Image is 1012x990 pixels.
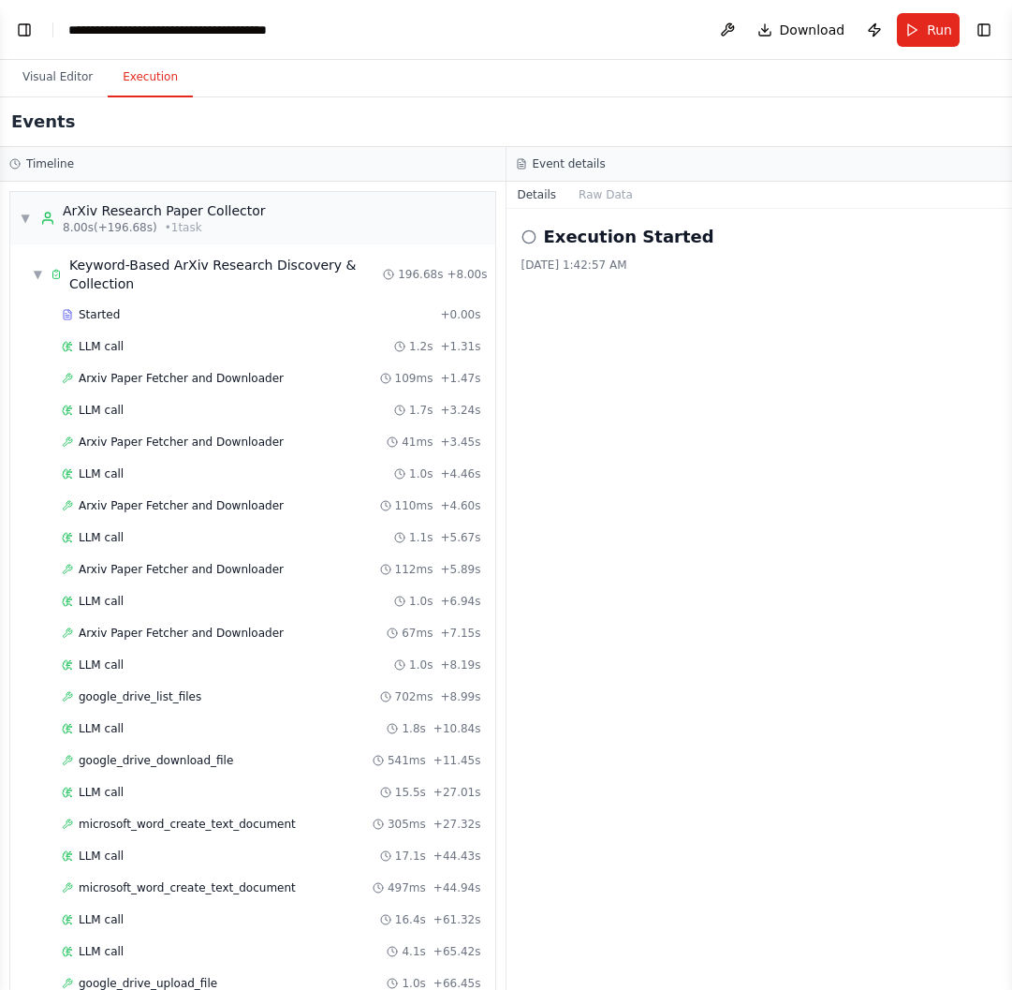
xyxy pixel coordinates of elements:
span: 1.0s [409,658,433,672]
button: Download [750,13,853,47]
div: ArXiv Research Paper Collector [63,201,266,220]
span: Arxiv Paper Fetcher and Downloader [79,562,284,577]
span: + 8.19s [440,658,480,672]
span: google_drive_list_files [79,689,201,704]
span: + 7.15s [440,626,480,641]
button: Details [506,182,568,208]
span: 1.2s [409,339,433,354]
span: LLM call [79,849,124,864]
h3: Event details [533,156,606,171]
button: Raw Data [567,182,644,208]
span: + 5.89s [440,562,480,577]
span: LLM call [79,721,124,736]
span: ▼ [33,267,43,282]
span: 4.1s [402,944,425,959]
span: LLM call [79,530,124,545]
span: Arxiv Paper Fetcher and Downloader [79,371,284,386]
span: 541ms [388,753,426,768]
span: Download [780,21,845,39]
span: LLM call [79,658,124,672]
span: + 1.31s [440,339,480,354]
span: + 3.24s [440,403,480,418]
span: + 3.45s [440,435,480,450]
h3: Timeline [26,156,74,171]
span: + 6.94s [440,594,480,609]
span: microsoft_word_create_text_document [79,817,296,832]
span: • 1 task [165,220,202,235]
span: Started [79,307,120,322]
span: + 10.84s [433,721,481,736]
span: LLM call [79,594,124,609]
nav: breadcrumb [68,21,267,39]
span: 196.68s [398,267,443,282]
span: Arxiv Paper Fetcher and Downloader [79,626,284,641]
span: 17.1s [395,849,426,864]
button: Execution [108,58,193,97]
span: Arxiv Paper Fetcher and Downloader [79,435,284,450]
span: microsoft_word_create_text_document [79,880,296,895]
span: + 27.01s [433,785,481,800]
span: LLM call [79,912,124,927]
span: + 44.43s [433,849,481,864]
span: 1.0s [409,466,433,481]
span: + 4.46s [440,466,480,481]
span: 109ms [395,371,433,386]
span: 15.5s [395,785,426,800]
span: Arxiv Paper Fetcher and Downloader [79,498,284,513]
span: google_drive_download_file [79,753,233,768]
span: + 8.99s [440,689,480,704]
span: 112ms [395,562,433,577]
span: + 61.32s [433,912,481,927]
span: 67ms [402,626,433,641]
span: + 65.42s [433,944,481,959]
span: 497ms [388,880,426,895]
h2: Execution Started [544,224,714,250]
span: ▼ [20,211,31,226]
h2: Events [11,109,75,135]
button: Run [897,13,960,47]
div: [DATE] 1:42:57 AM [521,258,998,273]
span: + 4.60s [440,498,480,513]
span: LLM call [79,944,124,959]
span: LLM call [79,466,124,481]
span: 1.0s [409,594,433,609]
button: Show left sidebar [11,17,37,43]
span: + 8.00s [447,267,487,282]
span: LLM call [79,785,124,800]
span: 702ms [395,689,433,704]
span: 110ms [395,498,433,513]
span: 8.00s (+196.68s) [63,220,157,235]
span: Run [927,21,952,39]
span: + 11.45s [433,753,481,768]
span: 16.4s [395,912,426,927]
button: Visual Editor [7,58,108,97]
button: Show right sidebar [971,17,997,43]
span: 1.1s [409,530,433,545]
span: + 1.47s [440,371,480,386]
span: LLM call [79,339,124,354]
span: 41ms [402,435,433,450]
span: LLM call [79,403,124,418]
span: + 44.94s [433,880,481,895]
span: + 5.67s [440,530,480,545]
span: 1.7s [409,403,433,418]
span: 305ms [388,817,426,832]
span: + 0.00s [440,307,480,322]
span: Keyword-Based ArXiv Research Discovery & Collection [69,256,383,293]
span: 1.8s [402,721,425,736]
span: + 27.32s [433,817,481,832]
